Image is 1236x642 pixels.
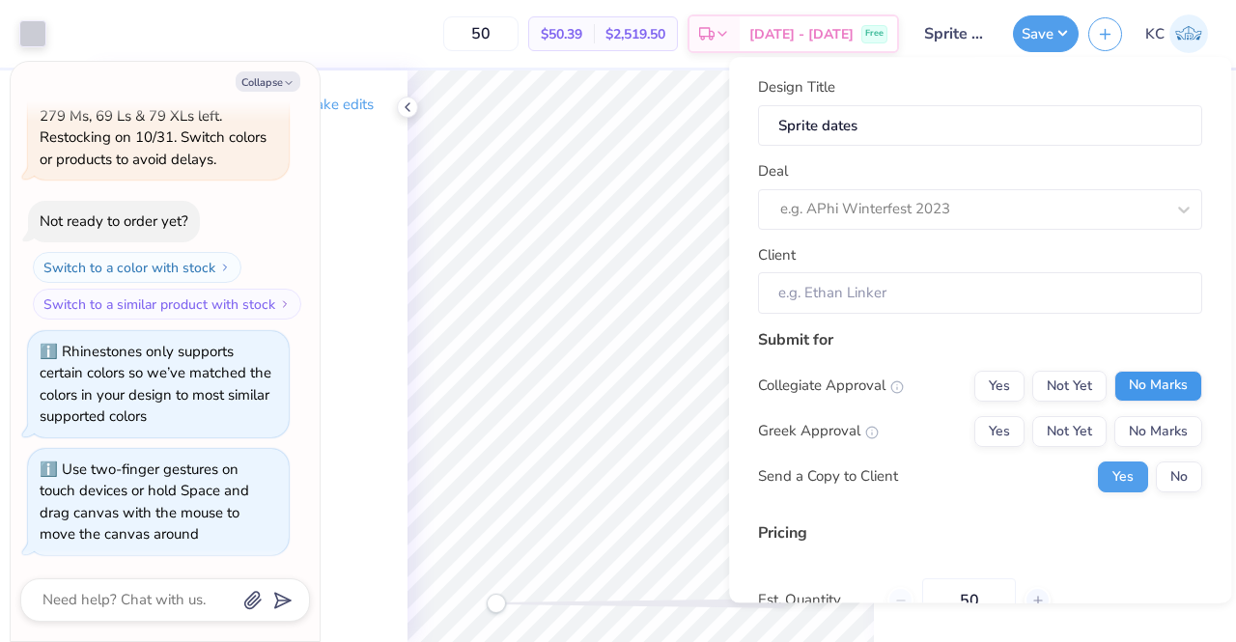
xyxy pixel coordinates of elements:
span: KC [1145,23,1165,45]
span: : Only 306 Ss, 279 Ms, 69 Ls & 79 XLs left. Restocking on 10/31. Switch colors or products to avo... [40,63,268,169]
button: No Marks [1114,371,1202,402]
span: Free [865,27,884,41]
button: Not Yet [1032,371,1107,402]
input: – – [922,578,1016,623]
button: Collapse [236,71,300,92]
button: Save [1013,15,1079,52]
div: Use two-finger gestures on touch devices or hold Space and drag canvas with the mouse to move the... [40,460,249,544]
span: [DATE] - [DATE] [749,24,854,44]
button: Yes [974,416,1025,447]
button: Switch to a similar product with stock [33,289,301,320]
div: Accessibility label [487,594,506,613]
span: $50.39 [541,24,582,44]
button: Not Yet [1032,416,1107,447]
label: Design Title [758,76,835,98]
button: No [1156,461,1202,492]
label: Deal [758,160,788,182]
button: No Marks [1114,416,1202,447]
img: Switch to a color with stock [219,262,231,273]
input: – – [443,16,519,51]
button: Switch to a color with stock [33,252,241,283]
img: Karissa Cox [1169,14,1208,53]
input: e.g. Ethan Linker [758,272,1202,314]
a: KC [1137,14,1217,53]
img: Switch to a similar product with stock [279,298,291,310]
div: Rhinestones only supports certain colors so we’ve matched the colors in your design to most simil... [40,342,271,427]
label: Client [758,244,796,266]
span: $2,519.50 [605,24,665,44]
label: Est. Quantity [758,590,873,612]
button: Yes [974,371,1025,402]
div: Not ready to order yet? [40,211,188,231]
div: Send a Copy to Client [758,466,898,488]
div: Greek Approval [758,421,879,443]
button: Yes [1098,461,1148,492]
div: Pricing [758,521,1202,544]
div: Submit for [758,328,1202,351]
div: Collegiate Approval [758,376,904,398]
input: Untitled Design [909,14,1003,53]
